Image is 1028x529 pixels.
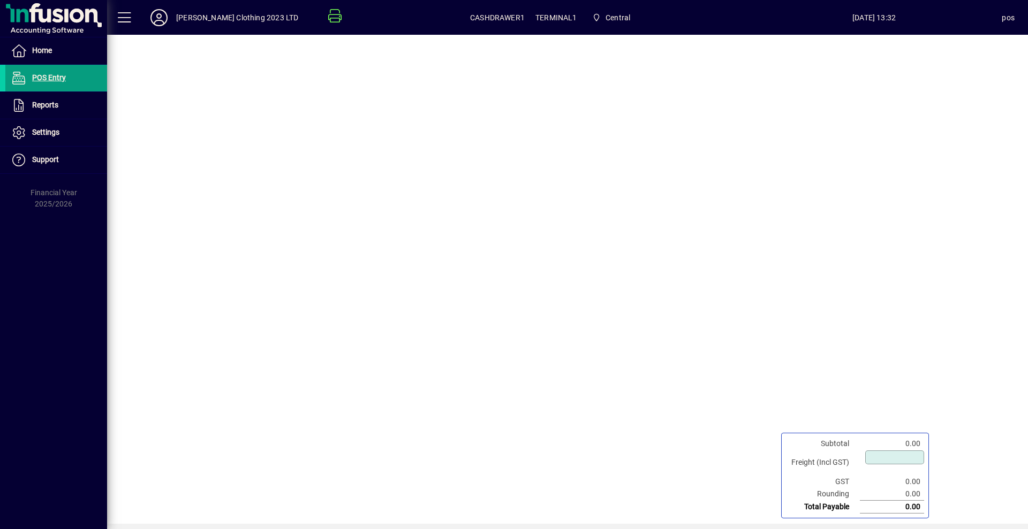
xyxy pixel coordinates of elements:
span: Central [588,8,635,27]
td: GST [786,476,860,488]
td: 0.00 [860,488,924,501]
span: Settings [32,128,59,136]
td: 0.00 [860,501,924,513]
a: Reports [5,92,107,119]
span: Reports [32,101,58,109]
td: 0.00 [860,476,924,488]
span: Central [606,9,630,26]
span: POS Entry [32,73,66,82]
div: [PERSON_NAME] Clothing 2023 LTD [176,9,298,26]
span: Support [32,155,59,164]
a: Settings [5,119,107,146]
span: [DATE] 13:32 [746,9,1002,26]
td: Freight (Incl GST) [786,450,860,476]
a: Support [5,147,107,173]
td: 0.00 [860,438,924,450]
td: Rounding [786,488,860,501]
button: Profile [142,8,176,27]
span: CASHDRAWER1 [470,9,525,26]
a: Home [5,37,107,64]
div: pos [1002,9,1015,26]
td: Total Payable [786,501,860,513]
span: Home [32,46,52,55]
td: Subtotal [786,438,860,450]
span: TERMINAL1 [535,9,577,26]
